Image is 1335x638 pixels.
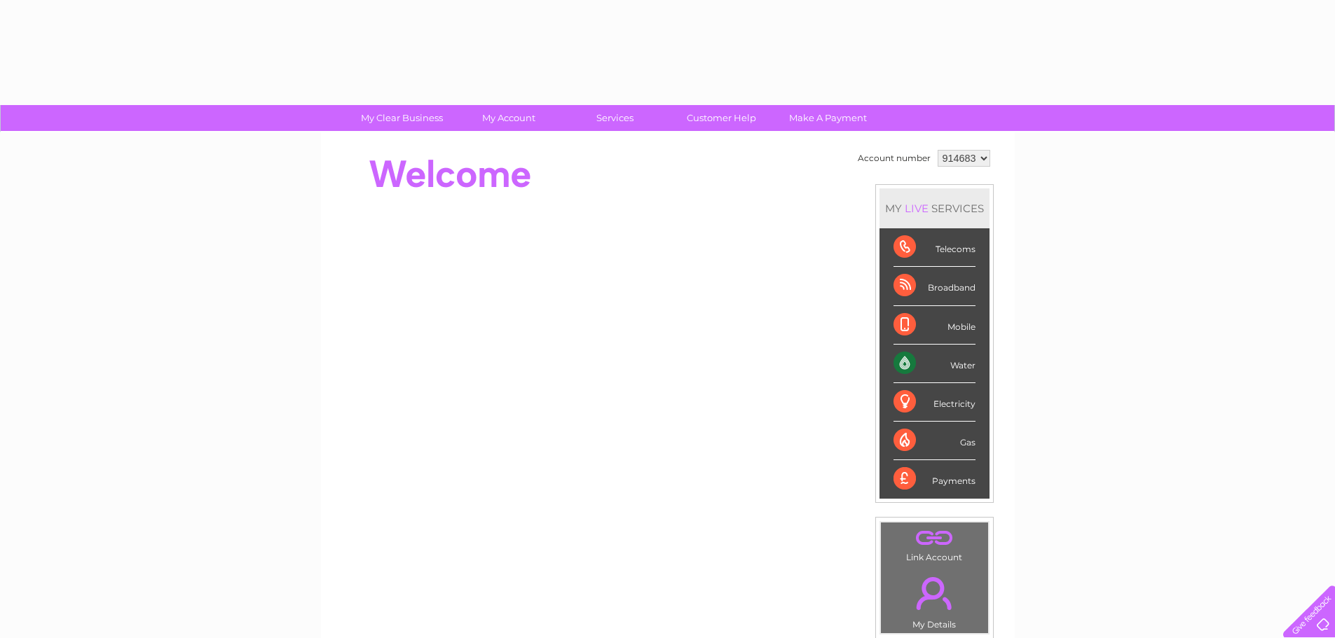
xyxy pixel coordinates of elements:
[894,345,975,383] div: Water
[894,306,975,345] div: Mobile
[557,105,673,131] a: Services
[880,565,989,634] td: My Details
[664,105,779,131] a: Customer Help
[902,202,931,215] div: LIVE
[451,105,566,131] a: My Account
[894,422,975,460] div: Gas
[894,383,975,422] div: Electricity
[344,105,460,131] a: My Clear Business
[770,105,886,131] a: Make A Payment
[894,228,975,267] div: Telecoms
[884,526,985,550] a: .
[880,522,989,566] td: Link Account
[879,188,990,228] div: MY SERVICES
[884,569,985,618] a: .
[894,460,975,498] div: Payments
[854,146,934,170] td: Account number
[894,267,975,305] div: Broadband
